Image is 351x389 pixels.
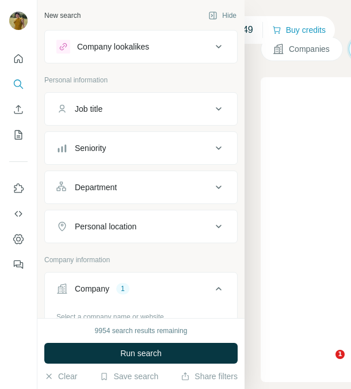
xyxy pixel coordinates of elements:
[45,95,237,123] button: Job title
[9,178,28,199] button: Use Surfe on LinkedIn
[9,48,28,69] button: Quick start
[75,283,109,294] div: Company
[45,134,237,162] button: Seniority
[9,254,28,275] button: Feedback
[95,326,188,336] div: 9954 search results remaining
[272,22,326,38] button: Buy credits
[9,124,28,145] button: My lists
[44,255,238,265] p: Company information
[335,350,345,359] span: 1
[56,307,226,322] div: Select a company name or website
[120,348,162,359] span: Run search
[312,350,339,377] iframe: Intercom live chat
[100,371,158,382] button: Save search
[44,371,77,382] button: Clear
[9,99,28,120] button: Enrich CSV
[45,213,237,240] button: Personal location
[9,74,28,95] button: Search
[77,41,149,52] div: Company lookalikes
[44,10,81,21] div: New search
[9,229,28,250] button: Dashboard
[44,75,238,85] p: Personal information
[45,173,237,201] button: Department
[289,43,331,55] span: Companies
[181,371,238,382] button: Share filters
[9,12,28,30] img: Avatar
[200,7,245,24] button: Hide
[261,14,337,30] h4: Search
[9,203,28,224] button: Use Surfe API
[45,275,237,307] button: Company1
[75,142,106,154] div: Seniority
[75,221,136,232] div: Personal location
[116,284,129,294] div: 1
[75,182,117,193] div: Department
[75,103,102,115] div: Job title
[45,33,237,61] button: Company lookalikes
[212,23,253,37] p: 2,343,149
[44,343,238,364] button: Run search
